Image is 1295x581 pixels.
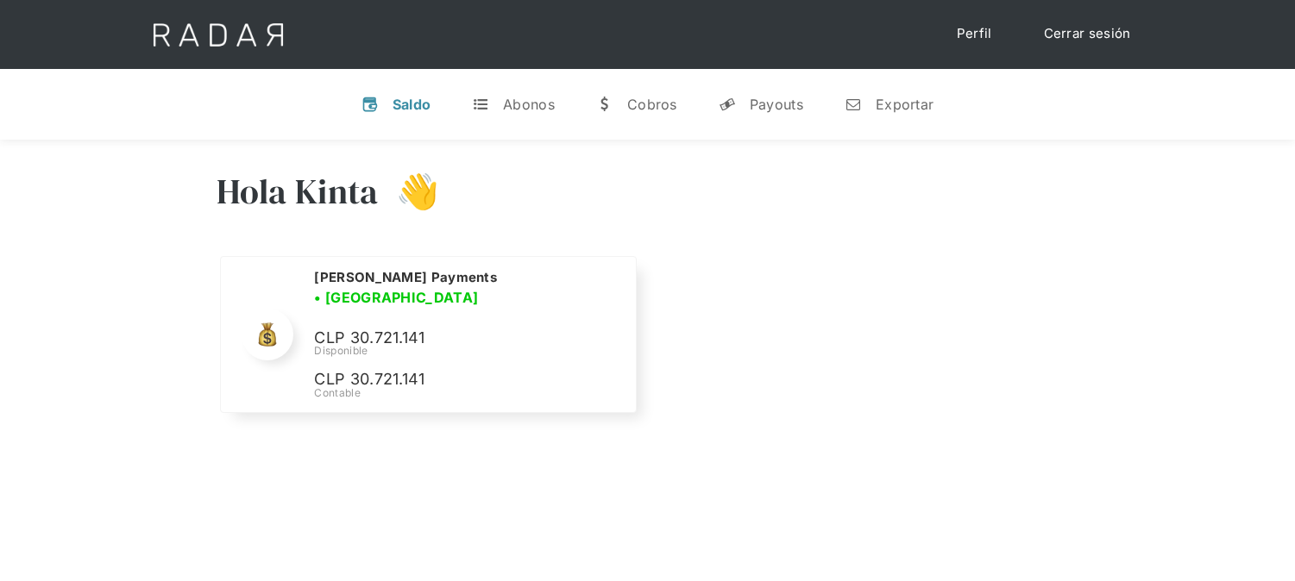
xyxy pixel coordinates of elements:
div: n [845,96,862,113]
div: Disponible [314,343,614,359]
div: Contable [314,385,614,401]
div: Exportar [876,96,934,113]
a: Perfil [940,17,1009,51]
h3: Hola Kinta [217,170,379,213]
h3: • [GEOGRAPHIC_DATA] [314,287,478,308]
div: Payouts [750,96,803,113]
div: w [596,96,613,113]
a: Cerrar sesión [1027,17,1148,51]
h2: [PERSON_NAME] Payments [314,269,497,286]
div: Abonos [503,96,555,113]
div: y [719,96,736,113]
div: v [361,96,379,113]
div: Cobros [627,96,677,113]
div: Saldo [393,96,431,113]
div: t [472,96,489,113]
p: CLP 30.721.141 [314,326,573,351]
h3: 👋 [379,170,439,213]
p: CLP 30.721.141 [314,367,573,392]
